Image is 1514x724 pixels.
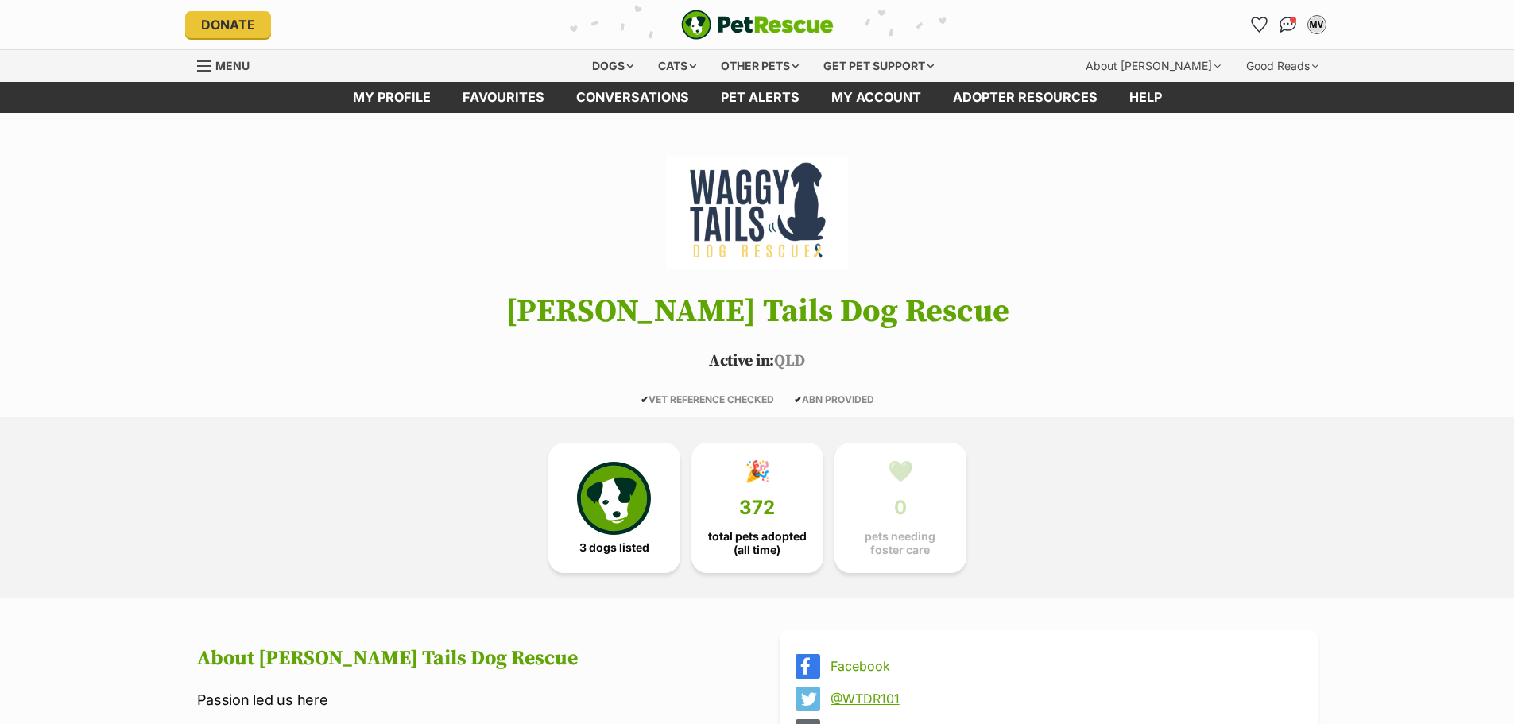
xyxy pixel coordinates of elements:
[710,50,810,82] div: Other pets
[794,393,874,405] span: ABN PROVIDED
[831,691,1295,706] a: @WTDR101
[691,443,823,573] a: 🎉 372 total pets adopted (all time)
[447,82,560,113] a: Favourites
[215,59,250,72] span: Menu
[666,145,847,280] img: Waggy Tails Dog Rescue
[888,459,913,483] div: 💚
[1235,50,1330,82] div: Good Reads
[705,530,810,556] span: total pets adopted (all time)
[641,393,774,405] span: VET REFERENCE CHECKED
[1280,17,1296,33] img: chat-41dd97257d64d25036548639549fe6c8038ab92f7586957e7f3b1b290dea8141.svg
[794,393,802,405] icon: ✔
[1304,12,1330,37] button: My account
[647,50,707,82] div: Cats
[560,82,705,113] a: conversations
[577,462,650,535] img: petrescue-icon-eee76f85a60ef55c4a1927667547b313a7c0e82042636edf73dce9c88f694885.svg
[197,689,735,710] p: Passion led us here
[815,82,937,113] a: My account
[848,530,953,556] span: pets needing foster care
[812,50,945,82] div: Get pet support
[337,82,447,113] a: My profile
[1247,12,1330,37] ul: Account quick links
[831,659,1295,673] a: Facebook
[197,50,261,79] a: Menu
[705,82,815,113] a: Pet alerts
[709,351,774,371] span: Active in:
[185,11,271,38] a: Donate
[681,10,834,40] a: PetRescue
[1309,17,1325,33] div: MV
[579,541,649,554] span: 3 dogs listed
[1075,50,1232,82] div: About [PERSON_NAME]
[894,497,907,519] span: 0
[173,294,1342,329] h1: [PERSON_NAME] Tails Dog Rescue
[834,443,966,573] a: 💚 0 pets needing foster care
[1276,12,1301,37] a: Conversations
[681,10,834,40] img: logo-e224e6f780fb5917bec1dbf3a21bbac754714ae5b6737aabdf751b685950b380.svg
[1113,82,1178,113] a: Help
[197,647,735,671] h2: About [PERSON_NAME] Tails Dog Rescue
[581,50,645,82] div: Dogs
[937,82,1113,113] a: Adopter resources
[745,459,770,483] div: 🎉
[739,497,775,519] span: 372
[548,443,680,573] a: 3 dogs listed
[1247,12,1272,37] a: Favourites
[173,350,1342,374] p: QLD
[641,393,649,405] icon: ✔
